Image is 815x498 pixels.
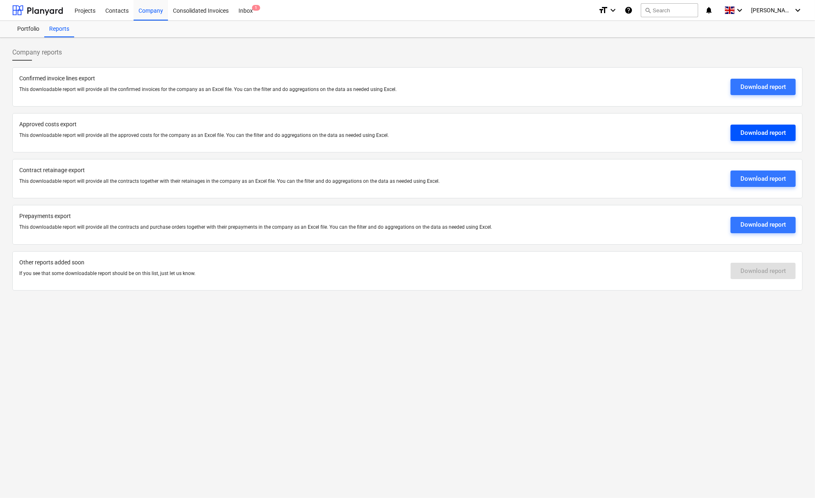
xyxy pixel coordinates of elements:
[731,217,796,233] button: Download report
[252,5,260,11] span: 1
[774,459,815,498] iframe: Chat Widget
[793,5,803,15] i: keyboard_arrow_down
[19,132,724,139] p: This downloadable report will provide all the approved costs for the company as an Excel file. Yo...
[608,5,618,15] i: keyboard_arrow_down
[731,79,796,95] button: Download report
[19,224,724,231] p: This downloadable report will provide all the contracts and purchase orders together with their p...
[624,5,633,15] i: Knowledge base
[740,219,786,230] div: Download report
[740,127,786,138] div: Download report
[740,82,786,92] div: Download report
[751,7,792,14] span: [PERSON_NAME] Zdanaviciene
[19,74,724,83] p: Confirmed invoice lines export
[19,212,724,221] p: Prepayments export
[731,125,796,141] button: Download report
[19,258,724,267] p: Other reports added soon
[735,5,745,15] i: keyboard_arrow_down
[19,86,724,93] p: This downloadable report will provide all the confirmed invoices for the company as an Excel file...
[44,21,74,37] a: Reports
[740,173,786,184] div: Download report
[19,178,724,185] p: This downloadable report will provide all the contracts together with their retainages in the com...
[705,5,713,15] i: notifications
[19,166,724,175] p: Contract retainage export
[598,5,608,15] i: format_size
[12,48,62,57] span: Company reports
[645,7,651,14] span: search
[731,171,796,187] button: Download report
[641,3,698,17] button: Search
[12,21,44,37] a: Portfolio
[19,270,724,277] p: If you see that some downloadable report should be on this list, just let us know.
[19,120,724,129] p: Approved costs export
